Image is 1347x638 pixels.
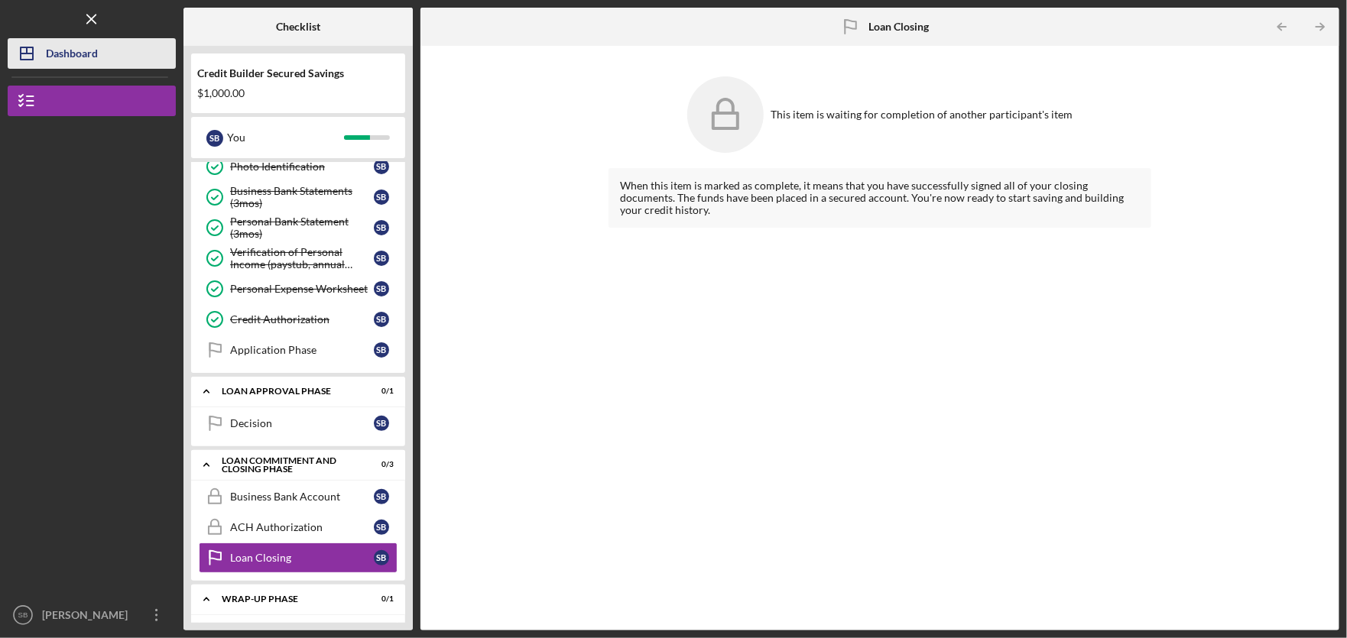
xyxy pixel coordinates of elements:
a: ACH AuthorizationSB [199,512,398,542]
div: ACH Authorization [230,521,374,533]
div: When this item is marked as complete, it means that you have successfully signed all of your clos... [609,168,1151,228]
div: S B [374,489,389,504]
div: Application Phase [230,344,374,356]
b: Checklist [276,21,320,33]
div: S B [374,220,389,235]
a: Credit AuthorizationSB [199,304,398,335]
div: Credit Builder Secured Savings [197,67,399,79]
div: 0 / 3 [366,460,394,469]
div: Loan Closing [230,552,374,564]
div: Photo Identification [230,160,374,173]
div: Decision [230,417,374,429]
div: Business Bank Account [230,491,374,503]
div: S B [206,130,223,147]
div: Dashboard [46,38,98,73]
div: S B [374,189,389,205]
div: 0 / 1 [366,387,394,396]
div: S B [374,550,389,565]
div: Personal Bank Statement (3mos) [230,215,374,240]
div: Verification of Personal Income (paystub, annual benefits letter, etc) [230,246,374,270]
div: S B [374,159,389,174]
div: [PERSON_NAME] [38,600,138,634]
div: Loan Approval Phase [222,387,355,396]
a: Application PhaseSB [199,335,398,365]
div: S B [374,520,389,535]
div: Business Bank Statements (3mos) [230,185,374,209]
div: Credit Authorization [230,313,374,325]
button: SB[PERSON_NAME] [8,600,176,630]
a: Business Bank Statements (3mos)SB [199,182,398,212]
div: This item is waiting for completion of another participant's item [771,108,1073,121]
a: Business Bank AccountSB [199,481,398,512]
a: Personal Bank Statement (3mos)SB [199,212,398,243]
div: You [227,125,344,151]
text: SB [18,611,28,620]
button: Dashboard [8,38,176,69]
a: DecisionSB [199,408,398,439]
div: Wrap-Up Phase [222,594,355,604]
div: Loan Commitment and Closing Phase [222,456,355,474]
a: Personal Expense WorksheetSB [199,274,398,304]
a: Photo IdentificationSB [199,151,398,182]
b: Loan Closing [869,21,930,33]
div: S B [374,342,389,358]
div: 0 / 1 [366,594,394,604]
div: S B [374,281,389,296]
a: Verification of Personal Income (paystub, annual benefits letter, etc)SB [199,243,398,274]
div: S B [374,416,389,431]
div: $1,000.00 [197,87,399,99]
a: Loan ClosingSB [199,542,398,573]
div: S B [374,251,389,266]
div: Personal Expense Worksheet [230,283,374,295]
div: S B [374,312,389,327]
